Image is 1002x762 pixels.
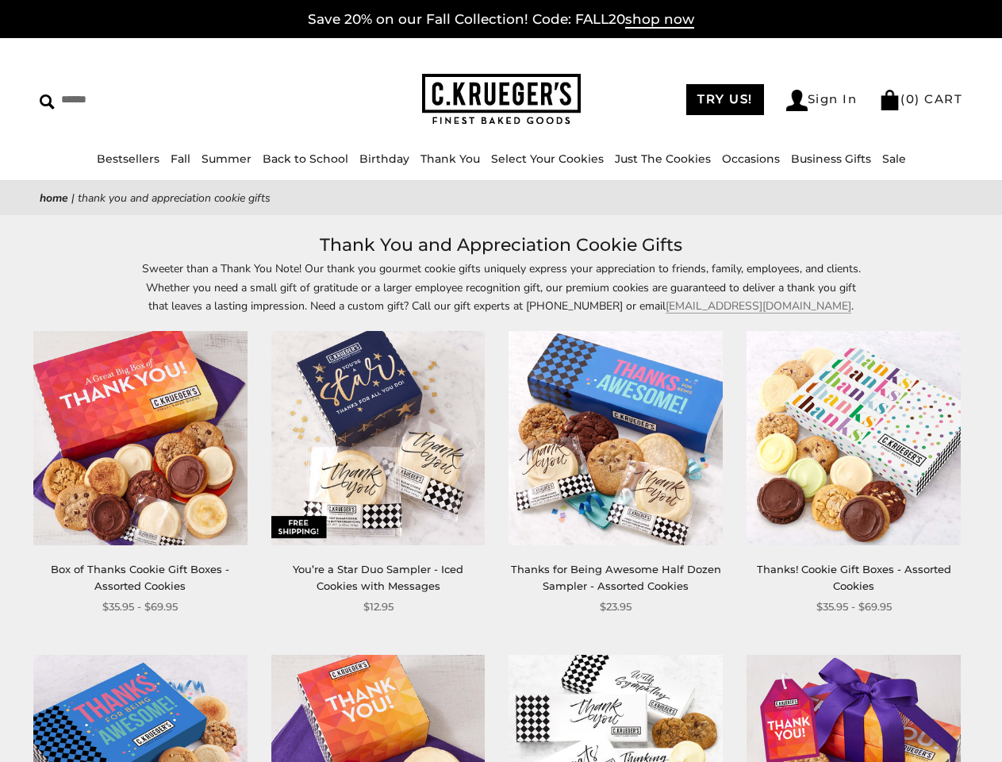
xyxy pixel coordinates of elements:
a: Back to School [263,152,348,166]
img: Search [40,94,55,110]
img: Box of Thanks Cookie Gift Boxes - Assorted Cookies [33,331,248,545]
a: Thank You [420,152,480,166]
a: Sale [882,152,906,166]
span: shop now [625,11,694,29]
span: $35.95 - $69.95 [102,598,178,615]
img: Bag [879,90,900,110]
a: TRY US! [686,84,764,115]
img: Thanks for Being Awesome Half Dozen Sampler - Assorted Cookies [509,331,723,545]
img: C.KRUEGER'S [422,74,581,125]
span: $23.95 [600,598,632,615]
a: [EMAIL_ADDRESS][DOMAIN_NAME] [666,298,851,314]
img: You’re a Star Duo Sampler - Iced Cookies with Messages [271,331,486,545]
a: Home [40,190,68,206]
a: Box of Thanks Cookie Gift Boxes - Assorted Cookies [51,563,229,592]
a: Occasions [722,152,780,166]
a: Birthday [359,152,409,166]
a: Thanks! Cookie Gift Boxes - Assorted Cookies [757,563,951,592]
span: $35.95 - $69.95 [816,598,892,615]
span: $12.95 [363,598,394,615]
a: You’re a Star Duo Sampler - Iced Cookies with Messages [293,563,463,592]
h1: Thank You and Appreciation Cookie Gifts [63,231,939,260]
p: Sweeter than a Thank You Note! Our thank you gourmet cookie gifts uniquely express your appreciat... [136,260,866,314]
a: Thanks for Being Awesome Half Dozen Sampler - Assorted Cookies [511,563,721,592]
a: Sign In [786,90,858,111]
span: | [71,190,75,206]
a: (0) CART [879,91,962,106]
a: Summer [202,152,251,166]
nav: breadcrumbs [40,189,962,207]
img: Account [786,90,808,111]
a: Business Gifts [791,152,871,166]
a: Bestsellers [97,152,159,166]
a: Select Your Cookies [491,152,604,166]
img: Thanks! Cookie Gift Boxes - Assorted Cookies [747,331,961,545]
a: Just The Cookies [615,152,711,166]
span: 0 [906,91,916,106]
a: Save 20% on our Fall Collection! Code: FALL20shop now [308,11,694,29]
span: Thank You and Appreciation Cookie Gifts [78,190,271,206]
a: Fall [171,152,190,166]
input: Search [40,87,251,112]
